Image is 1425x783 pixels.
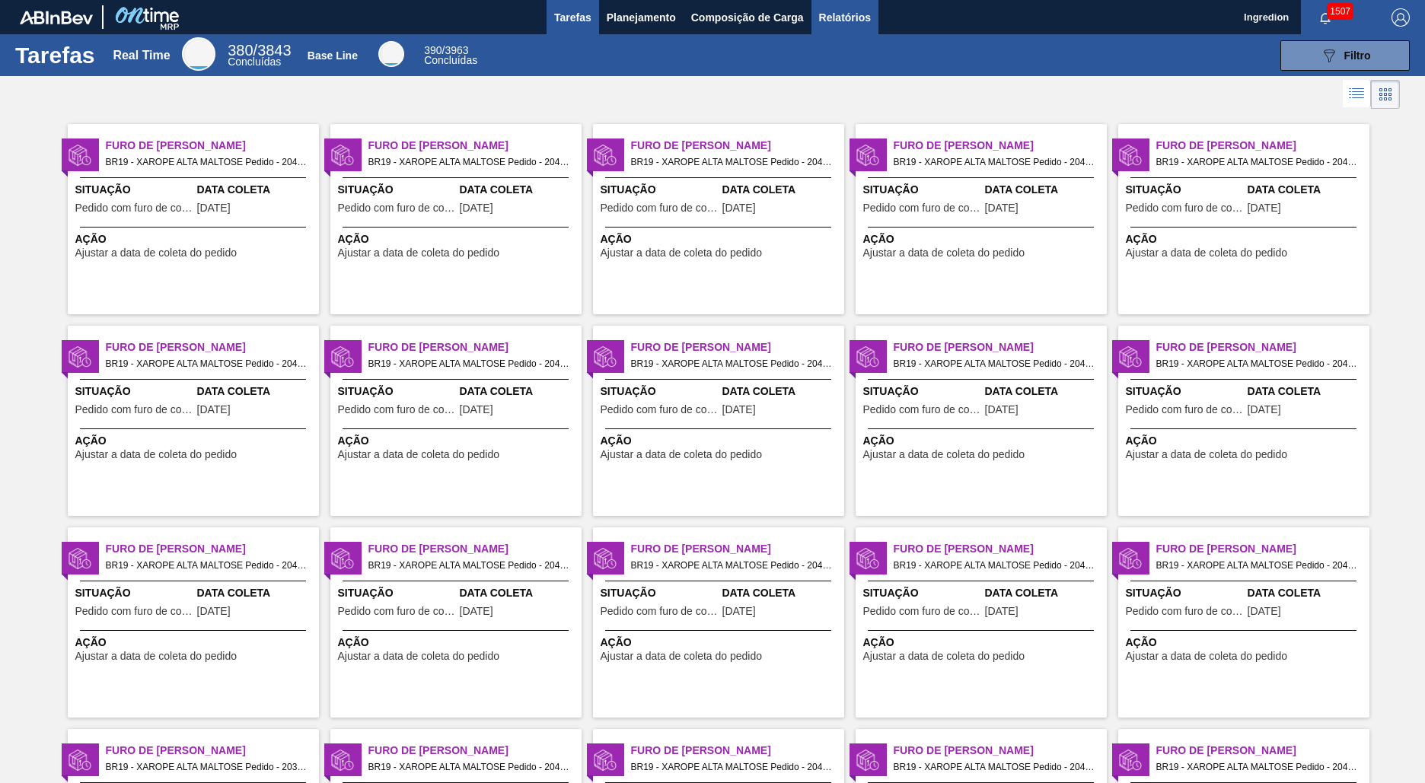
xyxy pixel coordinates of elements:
[308,49,358,62] div: Base Line
[75,449,237,460] span: Ajustar a data de coleta do pedido
[338,651,500,662] span: Ajustar a data de coleta do pedido
[331,345,354,368] img: status
[1119,749,1142,772] img: status
[1126,231,1366,247] span: Ação
[338,606,456,617] span: Pedido com furo de coleta
[106,541,319,557] span: Furo de Coleta
[601,651,763,662] span: Ajustar a data de coleta do pedido
[106,138,319,154] span: Furo de Coleta
[863,231,1103,247] span: Ação
[331,749,354,772] img: status
[1126,404,1244,415] span: Pedido com furo de coleta
[197,182,315,198] span: Data Coleta
[69,547,91,570] img: status
[15,46,95,64] h1: Tarefas
[985,585,1103,601] span: Data Coleta
[1301,7,1350,28] button: Notificações
[1248,585,1366,601] span: Data Coleta
[20,11,93,24] img: TNhmsLtSVTkK8tSr43FrP2fwEKptu5GPRR3wAAAABJRU5ErkJggg==
[75,606,193,617] span: Pedido com furo de coleta
[368,339,582,355] span: Furo de Coleta
[338,247,500,259] span: Ajustar a data de coleta do pedido
[106,355,307,372] span: BR19 - XAROPE ALTA MALTOSE Pedido - 2041026
[1156,759,1357,775] span: BR19 - XAROPE ALTA MALTOSE Pedido - 2041115
[594,547,617,570] img: status
[1119,345,1142,368] img: status
[424,54,477,66] span: Concluídas
[1327,3,1353,20] span: 1507
[631,743,844,759] span: Furo de Coleta
[863,384,981,399] span: Situação
[1119,144,1142,167] img: status
[594,144,617,167] img: status
[894,138,1107,154] span: Furo de Coleta
[601,585,719,601] span: Situação
[1119,547,1142,570] img: status
[722,182,840,198] span: Data Coleta
[228,44,291,67] div: Real Time
[424,44,468,56] span: / 3963
[338,449,500,460] span: Ajustar a data de coleta do pedido
[368,743,582,759] span: Furo de Coleta
[631,339,844,355] span: Furo de Coleta
[368,541,582,557] span: Furo de Coleta
[338,433,578,449] span: Ação
[460,202,493,214] span: 05/10/2025
[631,759,832,775] span: BR19 - XAROPE ALTA MALTOSE Pedido - 2040710
[1156,154,1357,170] span: BR19 - XAROPE ALTA MALTOSE Pedido - 2041025
[631,557,832,574] span: BR19 - XAROPE ALTA MALTOSE Pedido - 2045056
[75,404,193,415] span: Pedido com furo de coleta
[424,44,442,56] span: 390
[106,743,319,759] span: Furo de Coleta
[1248,182,1366,198] span: Data Coleta
[1126,651,1288,662] span: Ajustar a data de coleta do pedido
[985,404,1019,415] span: 09/10/2025
[631,138,844,154] span: Furo de Coleta
[424,46,477,65] div: Base Line
[601,433,840,449] span: Ação
[460,404,493,415] span: 09/10/2025
[1126,449,1288,460] span: Ajustar a data de coleta do pedido
[368,138,582,154] span: Furo de Coleta
[1156,541,1369,557] span: Furo de Coleta
[197,384,315,399] span: Data Coleta
[75,384,193,399] span: Situação
[368,355,569,372] span: BR19 - XAROPE ALTA MALTOSE Pedido - 2047919
[863,606,981,617] span: Pedido com furo de coleta
[601,635,840,651] span: Ação
[378,41,404,67] div: Base Line
[894,541,1107,557] span: Furo de Coleta
[1343,80,1371,109] div: Visão em Lista
[75,247,237,259] span: Ajustar a data de coleta do pedido
[75,202,193,214] span: Pedido com furo de coleta
[1156,743,1369,759] span: Furo de Coleta
[1126,585,1244,601] span: Situação
[338,585,456,601] span: Situação
[594,749,617,772] img: status
[1126,202,1244,214] span: Pedido com furo de coleta
[338,404,456,415] span: Pedido com furo de coleta
[106,339,319,355] span: Furo de Coleta
[106,759,307,775] span: BR19 - XAROPE ALTA MALTOSE Pedido - 2036518
[1371,80,1400,109] div: Visão em Cards
[197,606,231,617] span: 30/09/2025
[691,8,804,27] span: Composição de Carga
[856,144,879,167] img: status
[1248,606,1281,617] span: 27/09/2025
[554,8,591,27] span: Tarefas
[338,182,456,198] span: Situação
[69,749,91,772] img: status
[985,202,1019,214] span: 06/10/2025
[601,404,719,415] span: Pedido com furo de coleta
[1156,355,1357,372] span: BR19 - XAROPE ALTA MALTOSE Pedido - 2040788
[460,606,493,617] span: 30/09/2025
[722,585,840,601] span: Data Coleta
[856,749,879,772] img: status
[631,355,832,372] span: BR19 - XAROPE ALTA MALTOSE Pedido - 2047920
[985,384,1103,399] span: Data Coleta
[863,202,981,214] span: Pedido com furo de coleta
[106,557,307,574] span: BR19 - XAROPE ALTA MALTOSE Pedido - 2040789
[601,384,719,399] span: Situação
[338,231,578,247] span: Ação
[1126,433,1366,449] span: Ação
